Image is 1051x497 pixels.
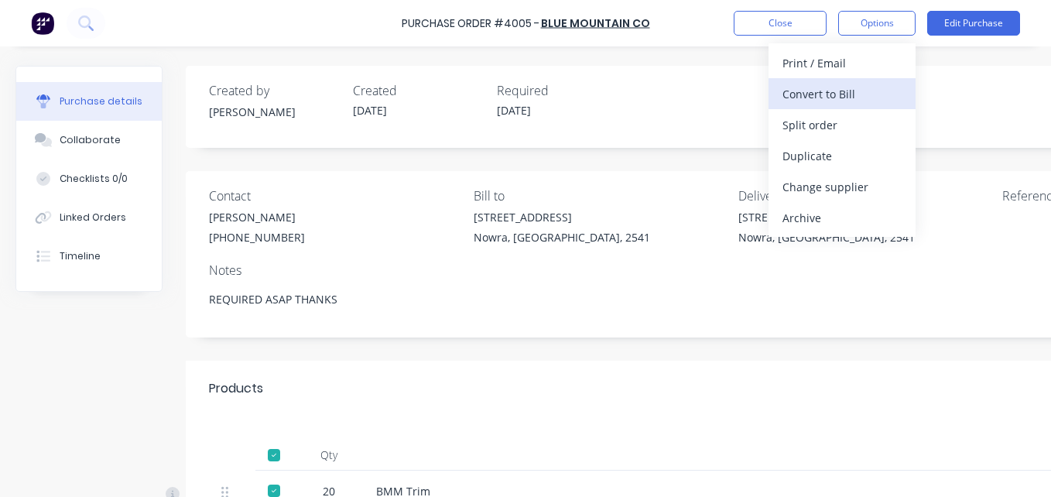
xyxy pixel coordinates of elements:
[209,187,462,205] div: Contact
[474,229,650,245] div: Nowra, [GEOGRAPHIC_DATA], 2541
[209,229,305,245] div: [PHONE_NUMBER]
[16,159,162,198] button: Checklists 0/0
[31,12,54,35] img: Factory
[209,379,263,398] div: Products
[474,209,650,225] div: [STREET_ADDRESS]
[60,172,128,186] div: Checklists 0/0
[769,171,916,202] button: Change supplier
[782,52,902,74] div: Print / Email
[927,11,1020,36] button: Edit Purchase
[738,187,991,205] div: Deliver to
[209,209,305,225] div: [PERSON_NAME]
[16,82,162,121] button: Purchase details
[838,11,916,36] button: Options
[769,140,916,171] button: Duplicate
[734,11,827,36] button: Close
[769,202,916,233] button: Archive
[782,207,902,229] div: Archive
[769,47,916,78] button: Print / Email
[769,109,916,140] button: Split order
[294,440,364,471] div: Qty
[782,145,902,167] div: Duplicate
[782,83,902,105] div: Convert to Bill
[782,114,902,136] div: Split order
[782,176,902,198] div: Change supplier
[16,121,162,159] button: Collaborate
[60,211,126,225] div: Linked Orders
[474,187,727,205] div: Bill to
[60,94,142,108] div: Purchase details
[769,78,916,109] button: Convert to Bill
[497,81,628,100] div: Required
[353,81,484,100] div: Created
[16,237,162,276] button: Timeline
[60,133,121,147] div: Collaborate
[738,229,915,245] div: Nowra, [GEOGRAPHIC_DATA], 2541
[738,209,915,225] div: [STREET_ADDRESS]
[402,15,539,32] div: Purchase Order #4005 -
[209,81,341,100] div: Created by
[16,198,162,237] button: Linked Orders
[541,15,650,31] a: Blue Mountain Co
[209,104,341,120] div: [PERSON_NAME]
[60,249,101,263] div: Timeline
